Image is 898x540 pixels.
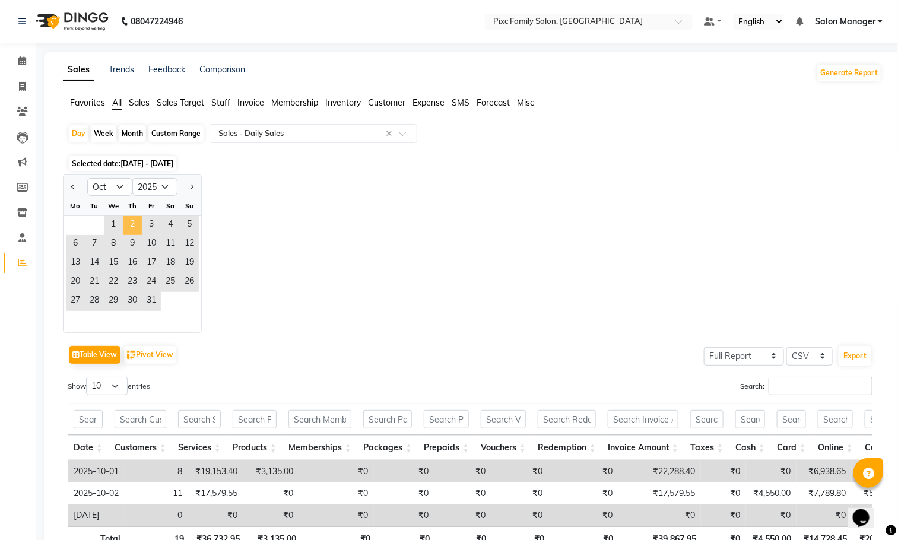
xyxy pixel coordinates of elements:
[548,482,618,504] td: ₹0
[299,460,374,482] td: ₹0
[104,292,123,311] span: 29
[188,504,243,526] td: ₹0
[131,5,183,38] b: 08047224946
[452,97,469,108] span: SMS
[374,460,434,482] td: ₹0
[66,235,85,254] span: 6
[148,125,204,142] div: Custom Range
[123,216,142,235] span: 2
[180,273,199,292] span: 26
[211,97,230,108] span: Staff
[104,235,123,254] div: Wednesday, October 8, 2025
[434,460,491,482] td: ₹0
[815,15,875,28] span: Salon Manager
[180,254,199,273] div: Sunday, October 19, 2025
[481,410,526,428] input: Search Vouchers
[66,292,85,311] span: 27
[797,482,852,504] td: ₹7,789.80
[180,216,199,235] span: 5
[233,410,277,428] input: Search Products
[129,97,150,108] span: Sales
[66,273,85,292] span: 20
[848,493,886,528] iframe: chat widget
[618,482,701,504] td: ₹17,579.55
[475,435,532,460] th: Vouchers: activate to sort column ascending
[180,235,199,254] div: Sunday, October 12, 2025
[434,504,491,526] td: ₹0
[161,216,180,235] div: Saturday, October 4, 2025
[187,177,196,196] button: Next month
[434,482,491,504] td: ₹0
[70,97,105,108] span: Favorites
[740,377,872,395] label: Search:
[85,273,104,292] span: 21
[283,435,357,460] th: Memberships: activate to sort column ascending
[142,235,161,254] div: Friday, October 10, 2025
[180,235,199,254] span: 12
[412,97,445,108] span: Expense
[104,235,123,254] span: 8
[477,97,510,108] span: Forecast
[104,254,123,273] span: 15
[769,377,872,395] input: Search:
[491,482,548,504] td: ₹0
[142,216,161,235] span: 3
[142,235,161,254] span: 10
[818,410,853,428] input: Search Online
[161,235,180,254] div: Saturday, October 11, 2025
[227,435,283,460] th: Products: activate to sort column ascending
[109,64,134,75] a: Trends
[112,97,122,108] span: All
[142,254,161,273] div: Friday, October 17, 2025
[618,460,701,482] td: ₹22,288.40
[125,504,188,526] td: 0
[104,254,123,273] div: Wednesday, October 15, 2025
[180,254,199,273] span: 19
[123,235,142,254] div: Thursday, October 9, 2025
[178,410,221,428] input: Search Services
[104,216,123,235] div: Wednesday, October 1, 2025
[123,273,142,292] div: Thursday, October 23, 2025
[86,377,128,395] select: Showentries
[363,410,412,428] input: Search Packages
[618,504,701,526] td: ₹0
[548,504,618,526] td: ₹0
[199,64,245,75] a: Comparison
[690,410,724,428] input: Search Taxes
[797,504,852,526] td: ₹0
[123,196,142,215] div: Th
[237,97,264,108] span: Invoice
[124,346,176,364] button: Pivot View
[161,235,180,254] span: 11
[157,97,204,108] span: Sales Target
[188,460,243,482] td: ₹19,153.40
[701,482,746,504] td: ₹0
[142,273,161,292] span: 24
[66,254,85,273] div: Monday, October 13, 2025
[123,254,142,273] div: Thursday, October 16, 2025
[161,216,180,235] span: 4
[123,235,142,254] span: 9
[386,128,396,140] span: Clear all
[87,178,132,196] select: Select month
[68,435,109,460] th: Date: activate to sort column ascending
[85,292,104,311] span: 28
[491,504,548,526] td: ₹0
[368,97,405,108] span: Customer
[517,97,534,108] span: Misc
[63,59,94,81] a: Sales
[85,254,104,273] span: 14
[817,65,881,81] button: Generate Report
[325,97,361,108] span: Inventory
[85,254,104,273] div: Tuesday, October 14, 2025
[729,435,771,460] th: Cash: activate to sort column ascending
[132,178,177,196] select: Select year
[104,196,123,215] div: We
[243,504,299,526] td: ₹0
[85,196,104,215] div: Tu
[538,410,596,428] input: Search Redemption
[424,410,469,428] input: Search Prepaids
[66,235,85,254] div: Monday, October 6, 2025
[797,460,852,482] td: ₹6,938.65
[777,410,806,428] input: Search Card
